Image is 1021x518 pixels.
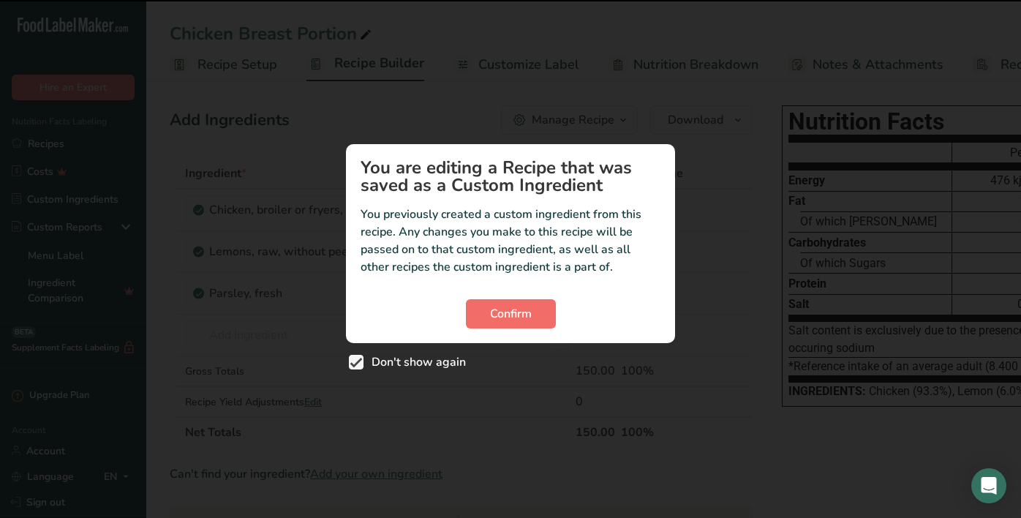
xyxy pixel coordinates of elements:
[466,299,556,329] button: Confirm
[361,206,660,276] p: You previously created a custom ingredient from this recipe. Any changes you make to this recipe ...
[361,159,660,194] h1: You are editing a Recipe that was saved as a Custom Ingredient
[971,468,1006,503] div: Open Intercom Messenger
[490,305,532,323] span: Confirm
[363,355,466,369] span: Don't show again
